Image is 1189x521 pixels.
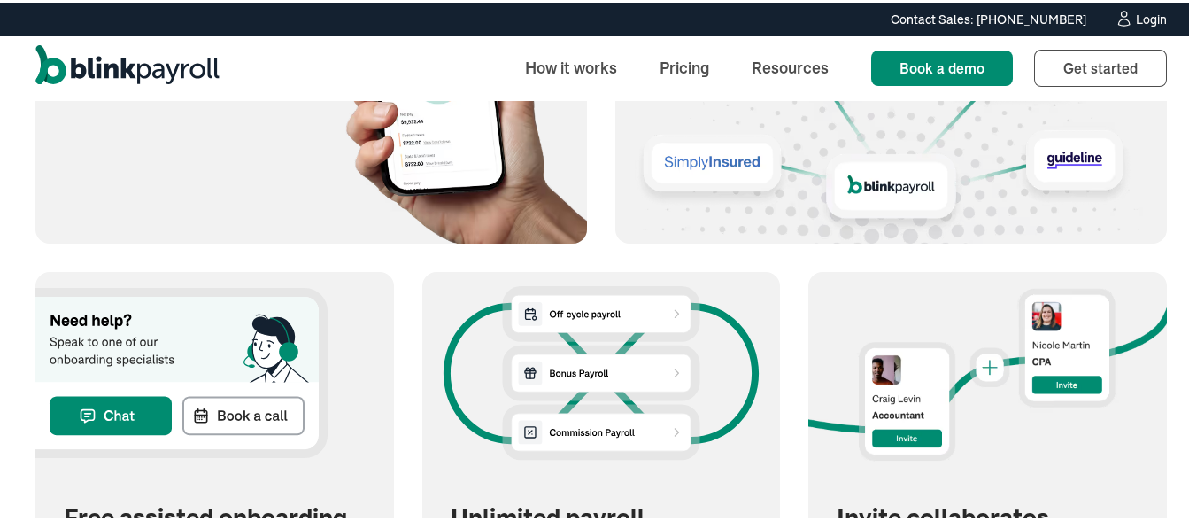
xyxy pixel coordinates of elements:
a: Book a demo [871,48,1013,83]
a: How it works [511,46,631,84]
span: Book a demo [899,57,984,74]
a: Resources [737,46,843,84]
div: Contact Sales: [PHONE_NUMBER] [891,8,1086,27]
a: Pricing [645,46,723,84]
a: home [35,43,220,89]
a: Login [1115,7,1167,27]
span: Get started [1063,57,1138,74]
a: Get started [1034,47,1167,84]
div: Login [1136,11,1167,23]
